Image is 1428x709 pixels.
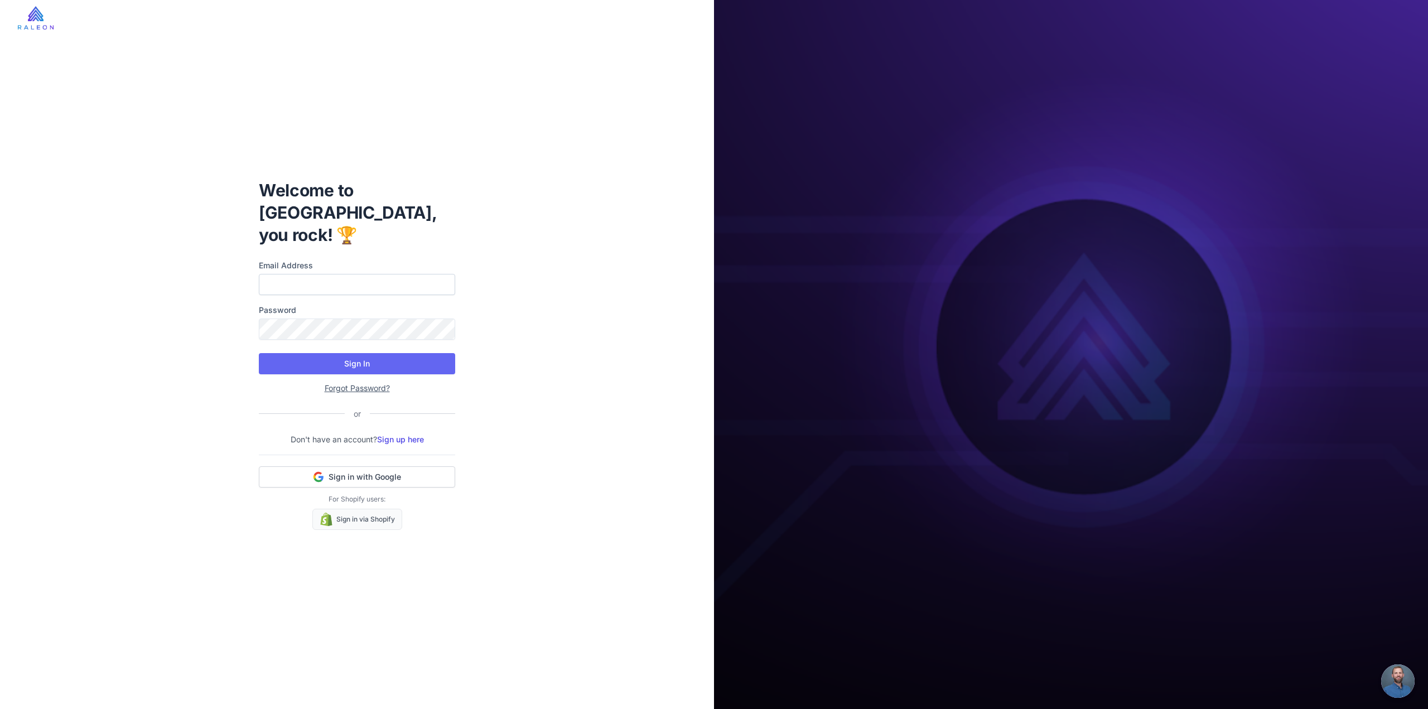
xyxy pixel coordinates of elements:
[259,494,455,504] p: For Shopify users:
[1381,664,1415,698] div: Open chat
[259,466,455,488] button: Sign in with Google
[325,383,390,393] a: Forgot Password?
[259,433,455,446] p: Don't have an account?
[259,259,455,272] label: Email Address
[259,353,455,374] button: Sign In
[18,6,54,30] img: raleon-logo-whitebg.9aac0268.jpg
[312,509,402,530] a: Sign in via Shopify
[345,408,370,420] div: or
[259,304,455,316] label: Password
[377,435,424,444] a: Sign up here
[259,179,455,246] h1: Welcome to [GEOGRAPHIC_DATA], you rock! 🏆
[329,471,401,483] span: Sign in with Google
